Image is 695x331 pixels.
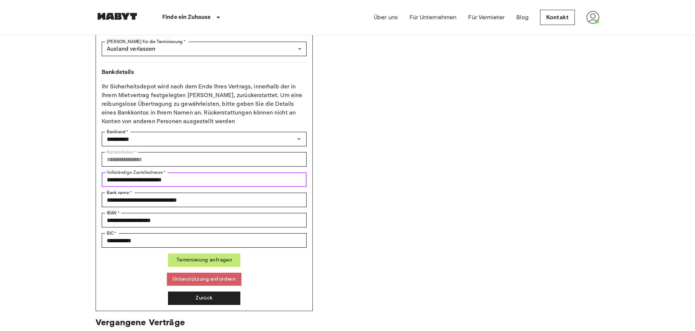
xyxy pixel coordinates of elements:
[168,292,240,305] button: Zurück
[102,152,307,167] div: Kontoinhaber
[586,11,599,24] img: avatar
[540,10,575,25] a: Kontakt
[294,134,304,144] button: Open
[107,149,136,155] label: Kontoinhaber
[516,13,528,22] a: Blog
[96,13,139,20] img: Habyt
[102,172,307,187] div: Vollständige Zustelladresse
[167,273,241,286] button: Unterstützung anfordern
[102,83,307,126] p: Ihr Sicherheitsdepot wird nach dem Ende Ihres Vertrags, innerhalb der in Ihrem Mietvertrag festge...
[96,317,599,328] span: Vergangene Verträge
[107,169,165,176] label: Vollständige Zustelladresse
[107,189,132,196] label: Bank name
[102,193,307,207] div: Bank name
[162,13,211,22] p: Finde ein Zuhause
[102,42,307,56] div: Ausland verlassen
[102,68,307,77] p: Bankdetails
[168,254,240,267] button: Terminierung anfragen
[102,213,307,227] div: IBAN
[107,129,129,135] label: Bankland
[374,13,398,22] a: Über uns
[468,13,505,22] a: Für Vermieter
[107,210,119,216] label: IBAN
[107,38,186,45] label: [PERSON_NAME] für die Terminierung
[409,13,456,22] a: Für Unternehmen
[107,230,117,236] label: BIC
[102,233,307,248] div: BIC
